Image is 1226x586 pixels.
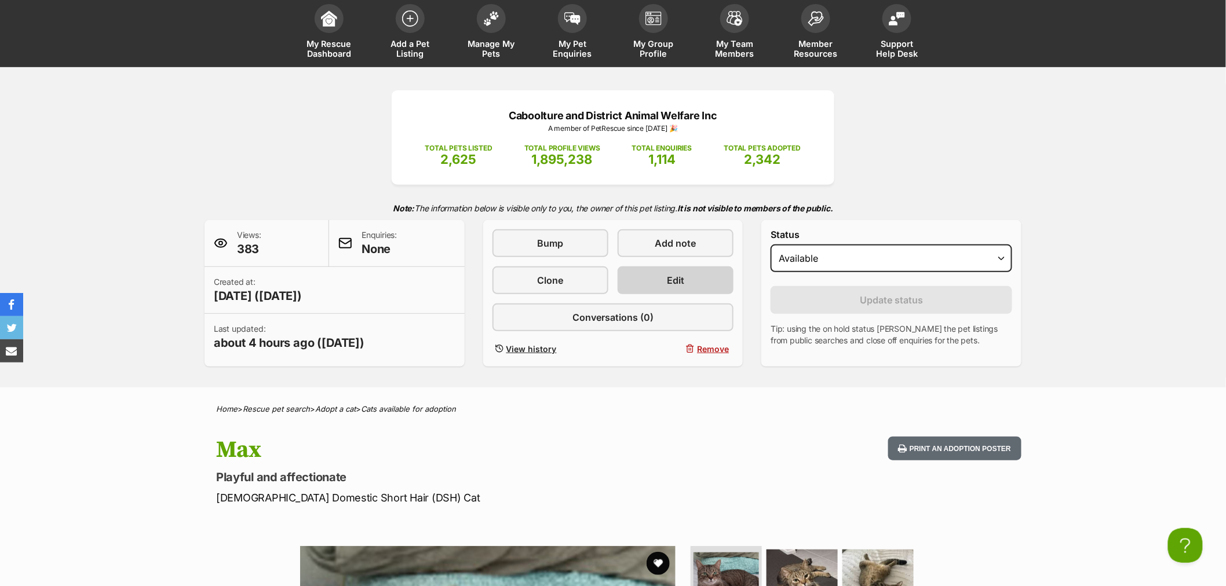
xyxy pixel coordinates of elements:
span: Bump [537,236,563,250]
span: My Group Profile [627,39,680,58]
img: pet-enquiries-icon-7e3ad2cf08bfb03b45e93fb7055b45f3efa6380592205ae92323e6603595dc1f.svg [564,12,581,25]
span: about 4 hours ago ([DATE]) [214,335,364,351]
span: View history [506,343,557,355]
a: Adopt a cat [315,404,356,413]
span: Member Resources [790,39,842,58]
p: A member of PetRescue since [DATE] 🎉 [409,123,817,134]
p: Playful and affectionate [216,469,706,485]
strong: It is not visible to members of the public. [677,203,833,213]
a: Cats available for adoption [361,404,456,413]
span: Clone [537,273,563,287]
button: Remove [618,340,734,357]
p: Views: [237,229,261,257]
img: team-members-icon-5396bd8760b3fe7c0b43da4ab00e1e3bb1a5d9ba89233759b79545d2d3fc5d0d.svg [727,11,743,26]
span: My Pet Enquiries [546,39,599,58]
img: add-pet-listing-icon-0afa8454b4691262ce3f59096e99ab1cd57d4a30225e0717b998d2c9b9846f56.svg [402,10,418,27]
a: View history [492,340,608,357]
span: Support Help Desk [871,39,923,58]
p: Caboolture and District Animal Welfare Inc [409,108,817,123]
span: Edit [667,273,684,287]
span: [DATE] ([DATE]) [214,288,302,304]
div: > > > [187,405,1039,413]
p: TOTAL ENQUIRIES [632,143,692,153]
button: Update status [771,286,1012,314]
span: My Team Members [709,39,761,58]
img: manage-my-pets-icon-02211641906a0b7f246fdf0571729dbe1e7629f14944591b6c1af311fb30b64b.svg [483,11,499,26]
span: Update status [860,293,923,307]
h1: Max [216,437,706,463]
p: TOTAL PETS ADOPTED [724,143,801,153]
span: None [362,241,397,257]
img: group-profile-icon-3fa3cf56718a62981997c0bc7e787c4b2cf8bcc04b72c1350f741eb67cf2f40e.svg [645,12,662,25]
span: Conversations (0) [572,310,654,324]
button: favourite [647,552,670,575]
a: Clone [492,266,608,294]
span: Add note [655,236,696,250]
a: Conversations (0) [492,303,734,331]
span: My Rescue Dashboard [303,39,355,58]
span: Add a Pet Listing [384,39,436,58]
label: Status [771,229,1012,240]
img: dashboard-icon-eb2f2d2d3e046f16d808141f083e7271f6b2e854fb5c12c21221c1fb7104beca.svg [321,10,337,27]
span: 1,114 [648,152,676,167]
p: Enquiries: [362,229,397,257]
span: 1,895,238 [532,152,593,167]
a: Edit [618,266,734,294]
p: Last updated: [214,323,364,351]
a: Add note [618,229,734,257]
a: Rescue pet search [243,404,310,413]
button: Print an adoption poster [888,437,1021,460]
img: help-desk-icon-fdf02630f3aa405de69fd3d07c3f3aa587a6932b1a1747fa1d2bba05be0121f9.svg [889,12,905,25]
p: Created at: [214,276,302,304]
p: TOTAL PROFILE VIEWS [524,143,600,153]
p: Tip: using the on hold status [PERSON_NAME] the pet listings from public searches and close off e... [771,323,1012,346]
p: The information below is visible only to you, the owner of this pet listing. [205,196,1021,220]
span: 2,625 [441,152,477,167]
span: 383 [237,241,261,257]
a: Home [216,404,238,413]
span: 2,342 [744,152,780,167]
span: Remove [697,343,729,355]
iframe: Help Scout Beacon - Open [1168,528,1203,563]
span: Manage My Pets [465,39,517,58]
img: member-resources-icon-8e73f808a243e03378d46382f2149f9095a855e16c252ad45f914b54edf8863c.svg [808,11,824,27]
p: TOTAL PETS LISTED [425,143,492,153]
a: Bump [492,229,608,257]
strong: Note: [393,203,414,213]
p: [DEMOGRAPHIC_DATA] Domestic Short Hair (DSH) Cat [216,490,706,506]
